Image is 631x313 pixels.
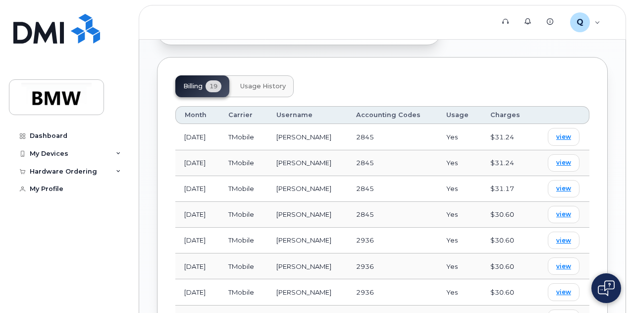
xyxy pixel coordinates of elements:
[219,106,267,124] th: Carrier
[490,132,525,142] div: $31.24
[219,124,267,150] td: TMobile
[437,253,481,279] td: Yes
[548,283,579,301] a: view
[548,154,579,172] a: view
[490,262,525,271] div: $30.60
[219,253,267,279] td: TMobile
[548,128,579,145] a: view
[175,228,219,253] td: [DATE]
[175,202,219,228] td: [DATE]
[356,133,374,141] span: 2845
[556,236,571,245] span: view
[556,158,571,167] span: view
[240,82,286,90] span: Usage History
[267,228,347,253] td: [PERSON_NAME]
[347,106,437,124] th: Accounting Codes
[356,159,374,167] span: 2845
[267,176,347,202] td: [PERSON_NAME]
[267,124,347,150] td: [PERSON_NAME]
[577,16,583,28] span: Q
[548,232,579,249] a: view
[356,262,374,270] span: 2936
[267,253,347,279] td: [PERSON_NAME]
[175,279,219,305] td: [DATE]
[219,150,267,176] td: TMobile
[267,150,347,176] td: [PERSON_NAME]
[437,279,481,305] td: Yes
[556,262,571,271] span: view
[267,106,347,124] th: Username
[175,253,219,279] td: [DATE]
[490,288,525,297] div: $30.60
[556,132,571,141] span: view
[219,202,267,228] td: TMobile
[175,150,219,176] td: [DATE]
[598,280,615,296] img: Open chat
[267,279,347,305] td: [PERSON_NAME]
[563,12,607,32] div: QTC0729
[437,124,481,150] td: Yes
[490,158,525,168] div: $31.24
[356,210,374,218] span: 2845
[437,106,481,124] th: Usage
[267,202,347,228] td: [PERSON_NAME]
[490,236,525,245] div: $30.60
[175,176,219,202] td: [DATE]
[219,279,267,305] td: TMobile
[356,236,374,244] span: 2936
[437,150,481,176] td: Yes
[548,180,579,197] a: view
[219,228,267,253] td: TMobile
[556,184,571,193] span: view
[548,257,579,275] a: view
[356,288,374,296] span: 2936
[437,176,481,202] td: Yes
[175,106,219,124] th: Month
[437,228,481,253] td: Yes
[481,106,533,124] th: Charges
[437,202,481,228] td: Yes
[556,210,571,219] span: view
[219,176,267,202] td: TMobile
[175,124,219,150] td: [DATE]
[556,288,571,297] span: view
[356,185,374,192] span: 2845
[490,184,525,193] div: $31.17
[490,210,525,219] div: $30.60
[548,206,579,223] a: view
